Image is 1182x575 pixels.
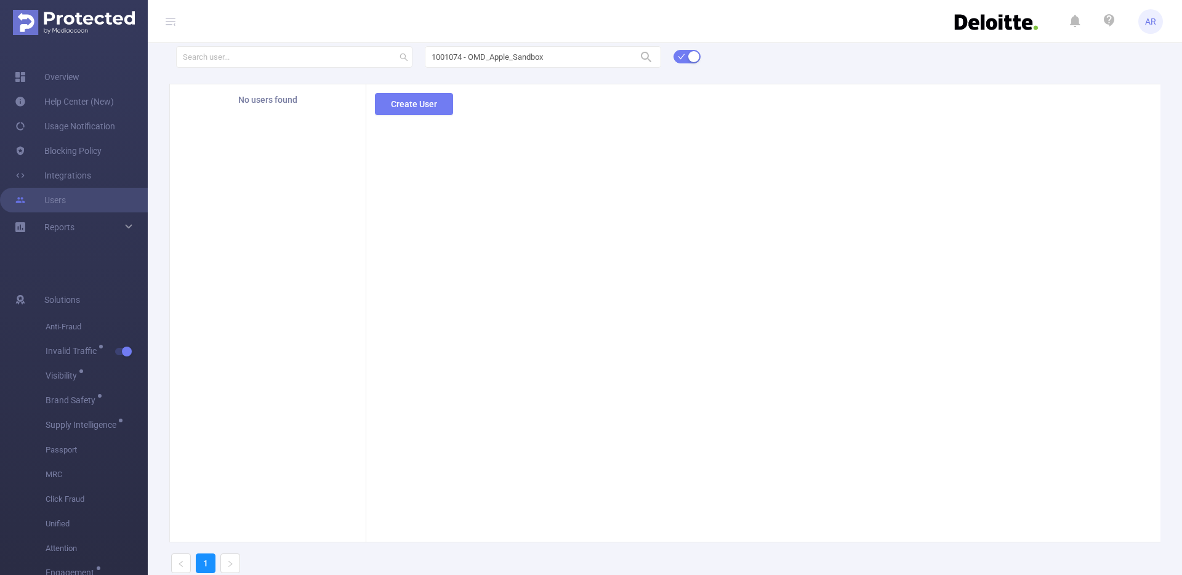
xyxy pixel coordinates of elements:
[171,553,191,573] li: Previous Page
[227,560,234,568] i: icon: right
[678,53,685,60] i: icon: check
[15,139,102,163] a: Blocking Policy
[176,46,412,68] input: Search user...
[46,536,148,561] span: Attention
[46,396,100,404] span: Brand Safety
[46,371,81,380] span: Visibility
[1145,9,1156,34] span: AR
[15,89,114,114] a: Help Center (New)
[170,84,366,116] span: No users found
[400,53,408,62] i: icon: search
[46,462,148,487] span: MRC
[15,114,115,139] a: Usage Notification
[15,65,79,89] a: Overview
[46,315,148,339] span: Anti-Fraud
[220,553,240,573] li: Next Page
[196,553,215,573] li: 1
[46,420,121,429] span: Supply Intelligence
[46,512,148,536] span: Unified
[196,554,215,573] a: 1
[44,215,74,239] a: Reports
[44,287,80,312] span: Solutions
[13,10,135,35] img: Protected Media
[44,222,74,232] span: Reports
[15,188,66,212] a: Users
[46,487,148,512] span: Click Fraud
[46,438,148,462] span: Passport
[375,93,453,115] button: Create User
[15,163,91,188] a: Integrations
[46,347,101,355] span: Invalid Traffic
[177,560,185,568] i: icon: left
